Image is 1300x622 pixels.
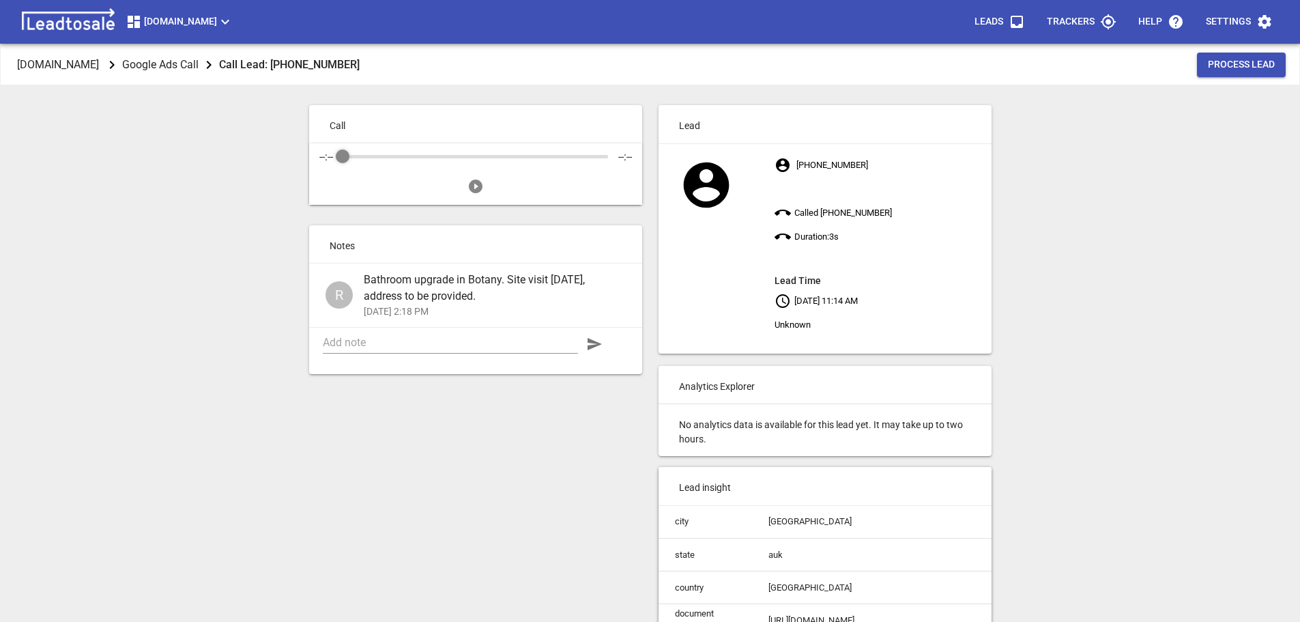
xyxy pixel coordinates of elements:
[659,404,992,456] p: No analytics data is available for this lead yet. It may take up to two hours.
[659,506,752,539] td: city
[659,366,992,404] p: Analytics Explorer
[1206,15,1251,29] p: Settings
[319,152,333,162] div: --:--
[309,225,642,264] p: Notes
[659,539,752,571] td: state
[659,467,992,505] p: Lead insight
[974,15,1003,29] p: Leads
[219,55,360,74] aside: Call Lead: [PHONE_NUMBER]
[752,539,1027,571] td: auk
[752,571,1027,604] td: [GEOGRAPHIC_DATA]
[752,506,1027,539] td: [GEOGRAPHIC_DATA]
[122,57,199,72] p: Google Ads Call
[17,57,99,72] p: [DOMAIN_NAME]
[309,143,642,205] div: Audio Player
[364,272,615,305] span: Bathroom upgrade in Botany. Site visit [DATE], address to be provided.
[1138,15,1162,29] p: Help
[618,152,632,162] div: --:--
[659,105,992,143] p: Lead
[775,153,991,337] p: [PHONE_NUMBER] Called [PHONE_NUMBER] Duration: 3 s [DATE] 11:14 AM Unknown
[775,293,791,309] svg: Your local time
[120,8,239,36] button: [DOMAIN_NAME]
[775,272,991,289] aside: Lead Time
[1197,53,1286,77] button: Process Lead
[659,571,752,604] td: country
[16,8,120,36] img: logo
[462,170,489,197] button: Play
[343,150,608,164] div: Audio Progress Control
[126,14,233,30] span: [DOMAIN_NAME]
[364,305,615,319] p: [DATE] 2:18 PM
[1208,58,1275,72] span: Process Lead
[309,105,642,143] p: Call
[1047,15,1095,29] p: Trackers
[326,281,353,309] div: Ross Dustin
